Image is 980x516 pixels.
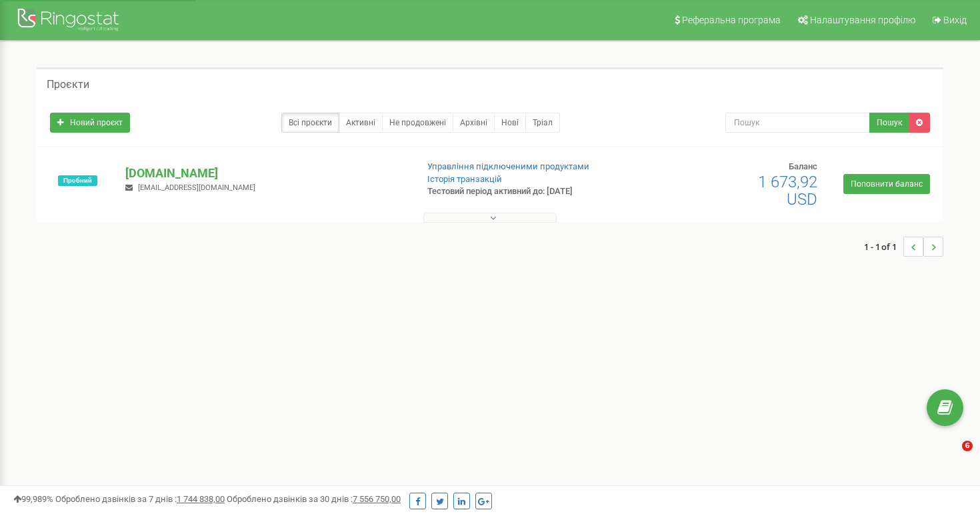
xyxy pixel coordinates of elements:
input: Пошук [725,113,871,133]
a: Всі проєкти [281,113,339,133]
span: Пробний [58,175,97,186]
span: [EMAIL_ADDRESS][DOMAIN_NAME] [138,183,255,192]
span: Налаштування профілю [810,15,915,25]
a: Поповнити баланс [843,174,930,194]
nav: ... [864,223,943,270]
a: Історія транзакцій [427,174,502,184]
span: Оброблено дзвінків за 30 днів : [227,494,401,504]
a: Активні [339,113,383,133]
a: Нові [494,113,526,133]
p: [DOMAIN_NAME] [125,165,405,182]
a: Управління підключеними продуктами [427,161,589,171]
u: 7 556 750,00 [353,494,401,504]
span: 6 [962,441,973,451]
h5: Проєкти [47,79,89,91]
iframe: Intercom live chat [935,441,967,473]
span: Баланс [789,161,817,171]
span: 1 673,92 USD [758,173,817,209]
a: Архівні [453,113,495,133]
a: Новий проєкт [50,113,130,133]
span: Вихід [943,15,967,25]
u: 1 744 838,00 [177,494,225,504]
p: Тестовий період активний до: [DATE] [427,185,633,198]
span: Реферальна програма [682,15,781,25]
button: Пошук [869,113,909,133]
a: Тріал [525,113,560,133]
a: Не продовжені [382,113,453,133]
span: Оброблено дзвінків за 7 днів : [55,494,225,504]
span: 1 - 1 of 1 [864,237,903,257]
span: 99,989% [13,494,53,504]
